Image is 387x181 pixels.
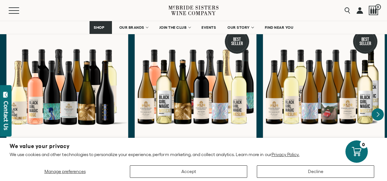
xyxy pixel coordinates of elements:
span: SHOP [94,25,105,30]
a: EVENTS [197,21,220,34]
span: 0 [375,4,381,10]
a: FIND NEAR YOU [261,21,298,34]
p: We use cookies and other technologies to personalize your experience, perform marketing, and coll... [10,152,377,157]
button: Decline [257,165,374,178]
a: OUR BRANDS [115,21,152,34]
button: Mobile Menu Trigger [9,7,32,14]
span: OUR BRANDS [119,25,144,30]
button: Accept [130,165,247,178]
span: JOIN THE CLUB [159,25,187,30]
span: EVENTS [201,25,216,30]
a: Privacy Policy. [272,152,299,157]
div: Contact Us [3,101,9,130]
a: SHOP [90,21,112,34]
a: JOIN THE CLUB [155,21,194,34]
button: Manage preferences [10,165,120,178]
h2: We value your privacy [10,144,377,149]
span: Manage preferences [44,169,86,174]
button: Next [372,108,384,121]
a: OUR STORY [223,21,257,34]
div: 0 [360,140,368,148]
span: FIND NEAR YOU [265,25,294,30]
span: OUR STORY [227,25,250,30]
